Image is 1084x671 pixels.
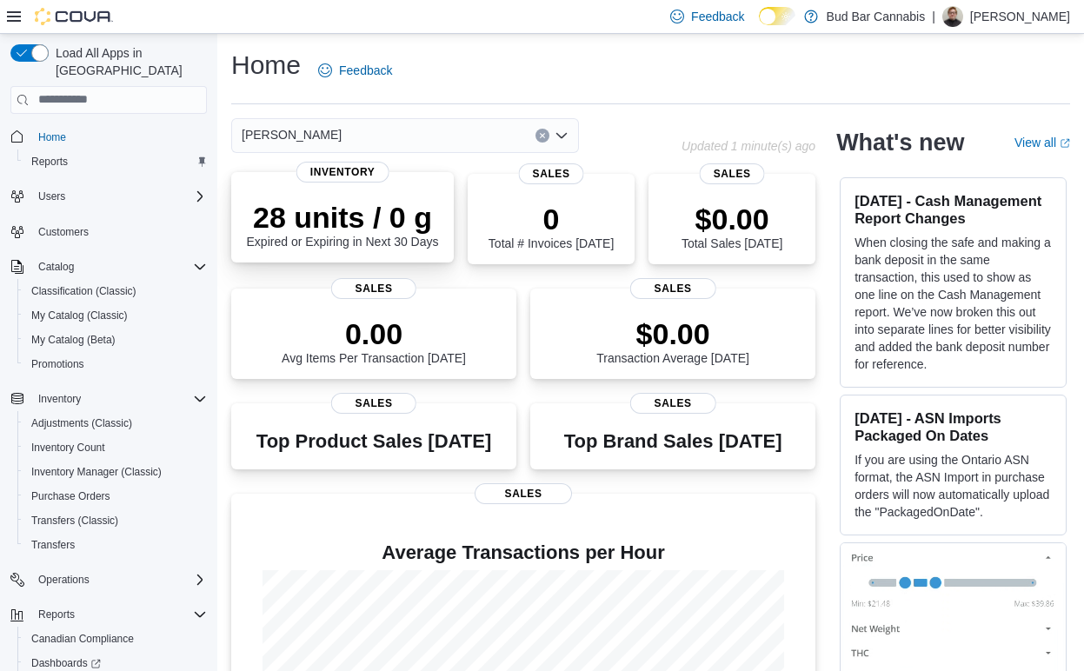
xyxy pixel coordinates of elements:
[24,151,207,172] span: Reports
[38,392,81,406] span: Inventory
[682,202,782,250] div: Total Sales [DATE]
[17,460,214,484] button: Inventory Manager (Classic)
[17,508,214,533] button: Transfers (Classic)
[24,437,207,458] span: Inventory Count
[24,437,112,458] a: Inventory Count
[17,149,214,174] button: Reports
[24,354,91,375] a: Promotions
[339,62,392,79] span: Feedback
[3,124,214,149] button: Home
[49,44,207,79] span: Load All Apps in [GEOGRAPHIC_DATA]
[31,389,88,409] button: Inventory
[836,129,964,156] h2: What's new
[24,329,123,350] a: My Catalog (Beta)
[630,278,715,299] span: Sales
[38,225,89,239] span: Customers
[3,568,214,592] button: Operations
[31,127,73,148] a: Home
[24,628,207,649] span: Canadian Compliance
[24,486,207,507] span: Purchase Orders
[31,126,207,148] span: Home
[247,200,439,235] p: 28 units / 0 g
[682,202,782,236] p: $0.00
[31,604,82,625] button: Reports
[24,354,207,375] span: Promotions
[630,393,715,414] span: Sales
[24,535,207,555] span: Transfers
[31,656,101,670] span: Dashboards
[31,416,132,430] span: Adjustments (Classic)
[31,309,128,322] span: My Catalog (Classic)
[31,333,116,347] span: My Catalog (Beta)
[31,186,72,207] button: Users
[38,260,74,274] span: Catalog
[24,628,141,649] a: Canadian Compliance
[24,462,207,482] span: Inventory Manager (Classic)
[24,535,82,555] a: Transfers
[17,279,214,303] button: Classification (Classic)
[759,7,795,25] input: Dark Mode
[282,316,466,351] p: 0.00
[31,284,136,298] span: Classification (Classic)
[247,200,439,249] div: Expired or Expiring in Next 30 Days
[596,316,749,351] p: $0.00
[17,533,214,557] button: Transfers
[3,387,214,411] button: Inventory
[24,329,207,350] span: My Catalog (Beta)
[596,316,749,365] div: Transaction Average [DATE]
[31,222,96,242] a: Customers
[256,431,491,452] h3: Top Product Sales [DATE]
[17,303,214,328] button: My Catalog (Classic)
[282,316,466,365] div: Avg Items Per Transaction [DATE]
[855,451,1052,521] p: If you are using the Ontario ASN format, the ASN Import in purchase orders will now automatically...
[682,139,815,153] p: Updated 1 minute(s) ago
[331,278,416,299] span: Sales
[31,538,75,552] span: Transfers
[31,569,96,590] button: Operations
[24,510,125,531] a: Transfers (Classic)
[38,573,90,587] span: Operations
[38,189,65,203] span: Users
[3,184,214,209] button: Users
[970,6,1070,27] p: [PERSON_NAME]
[31,465,162,479] span: Inventory Manager (Classic)
[827,6,926,27] p: Bud Bar Cannabis
[17,352,214,376] button: Promotions
[3,602,214,627] button: Reports
[942,6,963,27] div: Matthew J
[296,162,389,183] span: Inventory
[3,219,214,244] button: Customers
[17,411,214,435] button: Adjustments (Classic)
[932,6,935,27] p: |
[311,53,399,88] a: Feedback
[855,192,1052,227] h3: [DATE] - Cash Management Report Changes
[489,202,614,250] div: Total # Invoices [DATE]
[242,124,342,145] span: [PERSON_NAME]
[700,163,765,184] span: Sales
[1060,138,1070,149] svg: External link
[31,256,81,277] button: Catalog
[31,389,207,409] span: Inventory
[24,486,117,507] a: Purchase Orders
[24,151,75,172] a: Reports
[31,632,134,646] span: Canadian Compliance
[17,484,214,508] button: Purchase Orders
[24,305,207,326] span: My Catalog (Classic)
[31,221,207,242] span: Customers
[231,48,301,83] h1: Home
[555,129,569,143] button: Open list of options
[855,409,1052,444] h3: [DATE] - ASN Imports Packaged On Dates
[17,627,214,651] button: Canadian Compliance
[24,510,207,531] span: Transfers (Classic)
[35,8,113,25] img: Cova
[855,234,1052,373] p: When closing the safe and making a bank deposit in the same transaction, this used to show as one...
[245,542,801,563] h4: Average Transactions per Hour
[1014,136,1070,149] a: View allExternal link
[564,431,782,452] h3: Top Brand Sales [DATE]
[759,25,760,26] span: Dark Mode
[31,256,207,277] span: Catalog
[31,155,68,169] span: Reports
[31,441,105,455] span: Inventory Count
[24,281,143,302] a: Classification (Classic)
[24,462,169,482] a: Inventory Manager (Classic)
